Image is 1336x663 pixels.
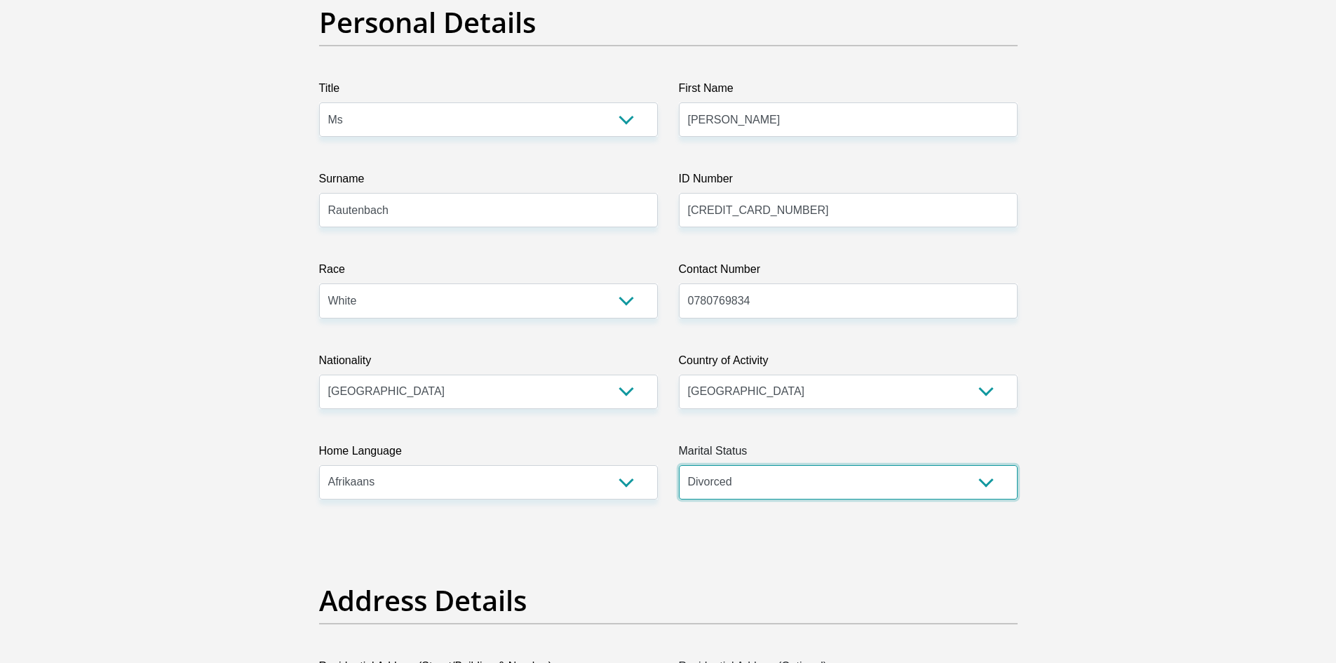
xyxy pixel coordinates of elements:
label: Home Language [319,443,658,465]
input: First Name [679,102,1018,137]
input: Contact Number [679,283,1018,318]
label: Nationality [319,352,658,375]
input: Surname [319,193,658,227]
label: Title [319,80,658,102]
input: ID Number [679,193,1018,227]
label: Country of Activity [679,352,1018,375]
h2: Personal Details [319,6,1018,39]
label: First Name [679,80,1018,102]
label: ID Number [679,170,1018,193]
label: Contact Number [679,261,1018,283]
label: Marital Status [679,443,1018,465]
label: Race [319,261,658,283]
h2: Address Details [319,584,1018,617]
label: Surname [319,170,658,193]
